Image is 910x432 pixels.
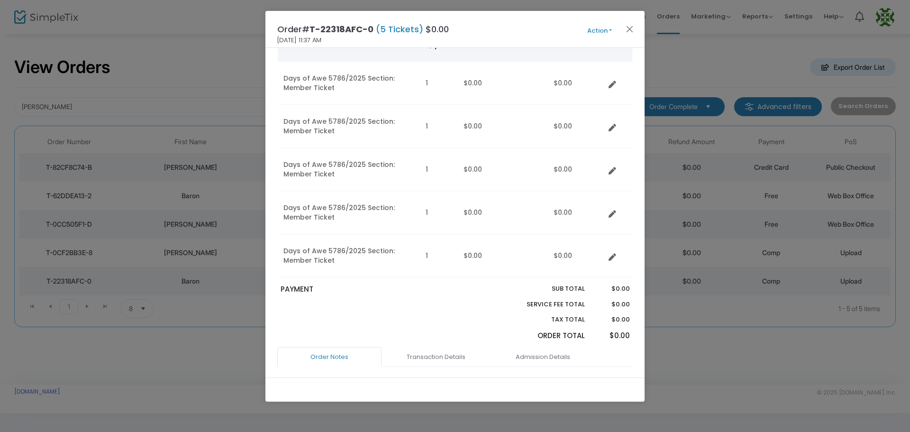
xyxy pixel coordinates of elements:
h4: Order# $0.00 [277,23,449,36]
p: PAYMENT [281,284,451,295]
p: $0.00 [594,284,629,294]
p: $0.00 [594,300,629,309]
td: 1 [420,105,458,148]
p: Service Fee Total [504,300,585,309]
td: 1 [420,234,458,277]
a: Transaction Details [384,347,488,367]
td: $0.00 [458,62,548,105]
td: $0.00 [548,234,605,277]
span: (5 Tickets) [373,23,426,35]
td: $0.00 [548,62,605,105]
td: $0.00 [458,234,548,277]
button: Close [624,23,636,35]
a: Admission Details [491,347,595,367]
td: Days of Awe 5786/2025 Section: Member Ticket [278,191,420,234]
td: Days of Awe 5786/2025 Section: Member Ticket [278,234,420,277]
span: [DATE] 11:37 AM [277,36,321,45]
td: 1 [420,191,458,234]
span: T-22318AFC-0 [309,23,373,35]
p: $0.00 [594,331,629,341]
div: Data table [278,28,632,277]
td: Days of Awe 5786/2025 Section: Member Ticket [278,62,420,105]
td: $0.00 [458,148,548,191]
td: $0.00 [548,105,605,148]
td: Days of Awe 5786/2025 Section: Member Ticket [278,105,420,148]
p: Order Total [504,331,585,341]
td: Days of Awe 5786/2025 Section: Member Ticket [278,148,420,191]
td: $0.00 [458,105,548,148]
td: $0.00 [548,191,605,234]
p: Sub total [504,284,585,294]
p: $0.00 [594,315,629,324]
td: 1 [420,62,458,105]
td: $0.00 [548,148,605,191]
td: $0.00 [458,191,548,234]
p: Tax Total [504,315,585,324]
a: Order Notes [277,347,382,367]
td: 1 [420,148,458,191]
button: Action [571,26,628,36]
